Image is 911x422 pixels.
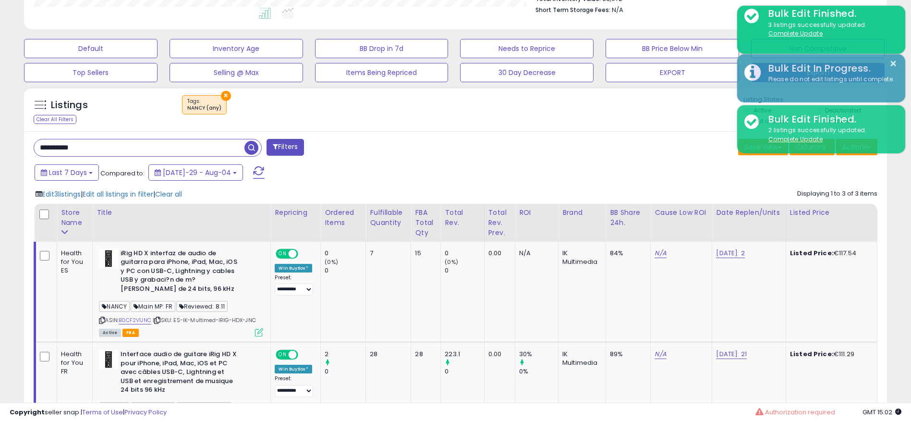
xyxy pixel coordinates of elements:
[187,98,221,112] span: Tags :
[488,249,508,258] div: 0.00
[761,21,898,38] div: 3 listings successfully updated.
[24,63,158,82] button: Top Sellers
[768,135,823,143] u: Complete Update
[176,301,228,312] span: Reviewed: 8.11
[460,63,594,82] button: 30 Day Decrease
[297,351,312,359] span: OFF
[153,316,256,324] span: | SKU: ES-IK-Multimed-IRIG-HDX-JNC
[790,249,870,258] div: €117.54
[415,350,433,359] div: 28
[519,249,551,258] div: N/A
[445,367,484,376] div: 0
[761,7,898,21] div: Bulk Edit Finished.
[61,350,85,376] div: Health for You FR
[297,249,312,258] span: OFF
[277,351,289,359] span: ON
[562,249,598,266] div: IK Multimedia
[761,112,898,126] div: Bulk Edit Finished.
[797,189,877,199] div: Displaying 1 to 3 of 3 items
[535,6,610,14] b: Short Term Storage Fees:
[121,249,237,296] b: iRig HD X interfaz de audio de guitarra para iPhone, iPad, Mac, iOS y PC con USB-C, Lightning y c...
[761,75,898,84] div: Please do not edit listings until complete.
[712,204,786,242] th: CSV column name: cust_attr_4_Date Replen/Units
[325,208,362,228] div: Ordered Items
[445,350,484,359] div: 223.1
[24,39,158,58] button: Default
[42,189,81,199] span: Edit 3 listings
[562,350,598,367] div: IK Multimedia
[460,39,594,58] button: Needs to Reprice
[315,63,449,82] button: Items Being Repriced
[325,249,365,258] div: 0
[790,208,873,218] div: Listed Price
[761,62,898,75] div: Bulk Edit In Progress.
[790,248,834,258] b: Listed Price:
[131,301,175,312] span: Main MP: FR
[790,349,834,359] b: Listed Price:
[445,266,484,275] div: 0
[170,39,303,58] button: Inventory Age
[61,208,88,228] div: Store Name
[148,164,243,181] button: [DATE]-29 - Aug-04
[488,350,508,359] div: 0.00
[325,350,365,359] div: 2
[10,408,167,417] div: seller snap | |
[97,208,267,218] div: Title
[606,39,739,58] button: BB Price Below Min
[82,408,123,417] a: Terms of Use
[610,350,643,359] div: 89%
[562,208,602,218] div: Brand
[99,301,130,312] span: NANCY
[121,350,237,397] b: Interface audio de guitare iRig HD X pour iPhone, iPad, Mac, iOS et PC avec câbles USB-C, Lightni...
[325,367,365,376] div: 0
[370,208,407,228] div: Fulfillable Quantity
[862,408,901,417] span: 2025-08-12 15:02 GMT
[370,249,403,258] div: 7
[163,168,231,177] span: [DATE]-29 - Aug-04
[275,375,313,397] div: Preset:
[415,249,433,258] div: 15
[99,329,121,337] span: All listings currently available for purchase on Amazon
[655,248,666,258] a: N/A
[889,58,897,70] button: ×
[325,258,338,266] small: (0%)
[122,329,139,337] span: FBA
[651,204,712,242] th: CSV column name: cust_attr_5_Cause Low ROI
[768,29,823,37] u: Complete Update
[716,349,747,359] a: [DATE]: 21
[36,189,182,199] div: | |
[612,5,623,14] span: N/A
[761,126,898,144] div: 2 listings successfully updated.
[99,350,118,369] img: 313RKL40teL._SL40_.jpg
[83,189,153,199] span: Edit all listings in filter
[267,139,304,156] button: Filters
[655,208,708,218] div: Cause Low ROI
[275,365,312,373] div: Win BuyBox *
[445,249,484,258] div: 0
[716,248,744,258] a: [DATE]: 2
[119,316,151,324] a: B0CF2V1JNC
[370,350,403,359] div: 28
[445,258,458,266] small: (0%)
[155,189,182,199] span: Clear all
[221,91,231,101] button: ×
[99,249,118,268] img: 313RKL40teL._SL40_.jpg
[49,168,87,177] span: Last 7 Days
[488,208,511,238] div: Total Rev. Prev.
[716,208,782,218] div: Date Replen/Units
[415,208,437,238] div: FBA Total Qty
[275,208,316,218] div: Repricing
[519,350,558,359] div: 30%
[61,249,85,275] div: Health for You ES
[187,105,221,112] div: NANCY (any)
[315,39,449,58] button: BB Drop in 7d
[325,266,365,275] div: 0
[606,63,739,82] button: EXPORT
[519,367,558,376] div: 0%
[34,115,76,124] div: Clear All Filters
[275,264,312,273] div: Win BuyBox *
[610,208,646,228] div: BB Share 24h.
[170,63,303,82] button: Selling @ Max
[100,169,145,178] span: Compared to:
[124,408,167,417] a: Privacy Policy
